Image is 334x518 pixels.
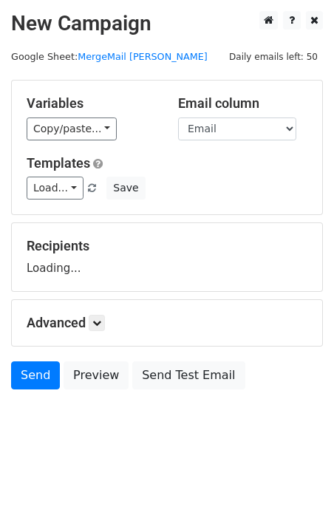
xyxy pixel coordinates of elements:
[11,51,208,62] small: Google Sheet:
[224,51,323,62] a: Daily emails left: 50
[64,361,129,389] a: Preview
[27,315,307,331] h5: Advanced
[78,51,208,62] a: MergeMail [PERSON_NAME]
[27,238,307,276] div: Loading...
[27,177,83,200] a: Load...
[11,11,323,36] h2: New Campaign
[27,155,90,171] a: Templates
[132,361,245,389] a: Send Test Email
[27,117,117,140] a: Copy/paste...
[106,177,145,200] button: Save
[11,361,60,389] a: Send
[27,95,156,112] h5: Variables
[224,49,323,65] span: Daily emails left: 50
[27,238,307,254] h5: Recipients
[178,95,307,112] h5: Email column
